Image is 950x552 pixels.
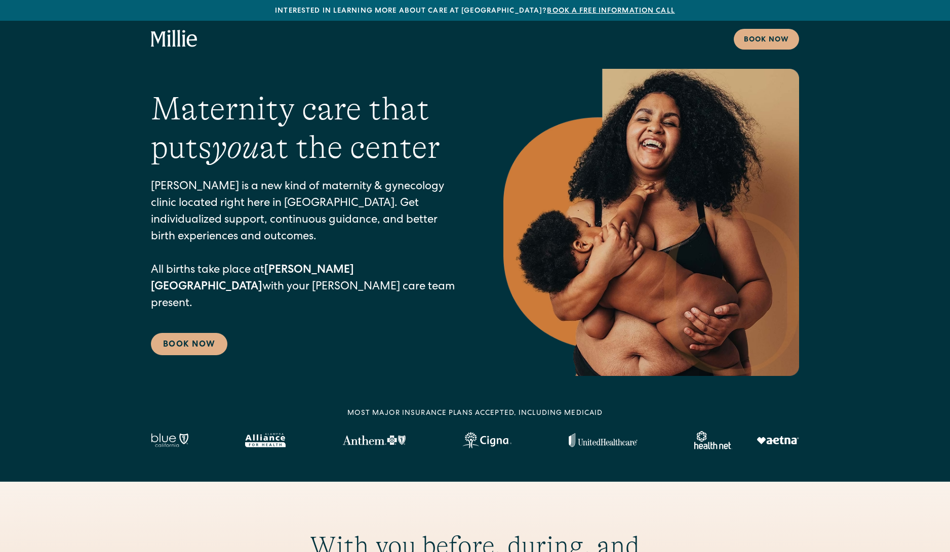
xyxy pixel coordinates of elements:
img: Alameda Alliance logo [245,433,285,447]
a: Book a free information call [547,8,675,15]
em: you [212,129,259,165]
img: Cigna logo [462,432,511,448]
img: United Healthcare logo [569,433,638,447]
div: Book now [744,35,789,46]
img: Aetna logo [757,436,799,444]
img: Blue California logo [151,433,188,447]
a: Book Now [151,333,227,355]
div: MOST MAJOR INSURANCE PLANS ACCEPTED, INCLUDING MEDICAID [347,408,603,419]
a: Book now [734,29,799,50]
img: Healthnet logo [694,431,732,449]
p: [PERSON_NAME] is a new kind of maternity & gynecology clinic located right here in [GEOGRAPHIC_DA... [151,179,463,313]
img: Anthem Logo [342,435,406,445]
img: Smiling mother with her baby in arms, celebrating body positivity and the nurturing bond of postp... [503,69,799,376]
a: home [151,30,197,48]
h1: Maternity care that puts at the center [151,90,463,167]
